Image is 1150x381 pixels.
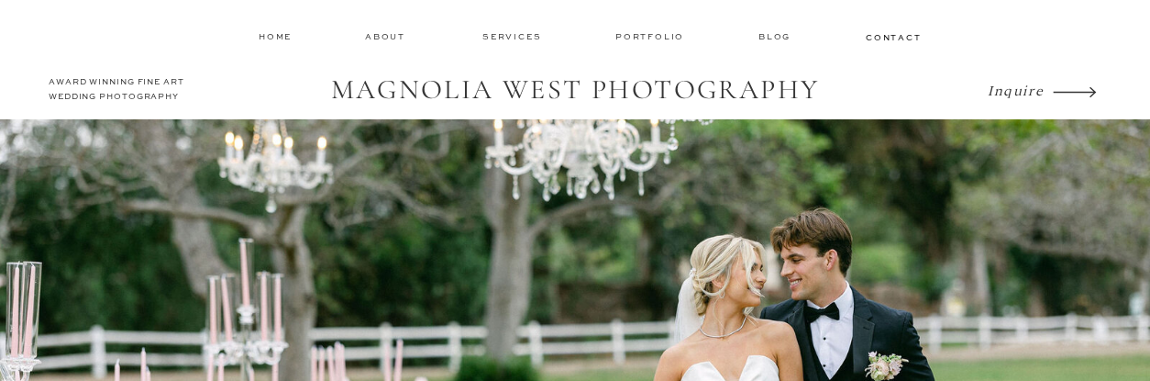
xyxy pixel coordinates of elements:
a: Inquire [988,77,1048,103]
a: MAGNOLIA WEST PHOTOGRAPHY [318,73,832,108]
a: Blog [758,30,795,43]
i: Inquire [988,81,1044,98]
a: contact [866,31,919,42]
a: services [482,30,544,42]
a: about [365,30,411,43]
a: Portfolio [615,30,688,43]
h2: AWARD WINNING FINE ART WEDDING PHOTOGRAPHY [49,75,211,108]
a: home [259,30,293,42]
